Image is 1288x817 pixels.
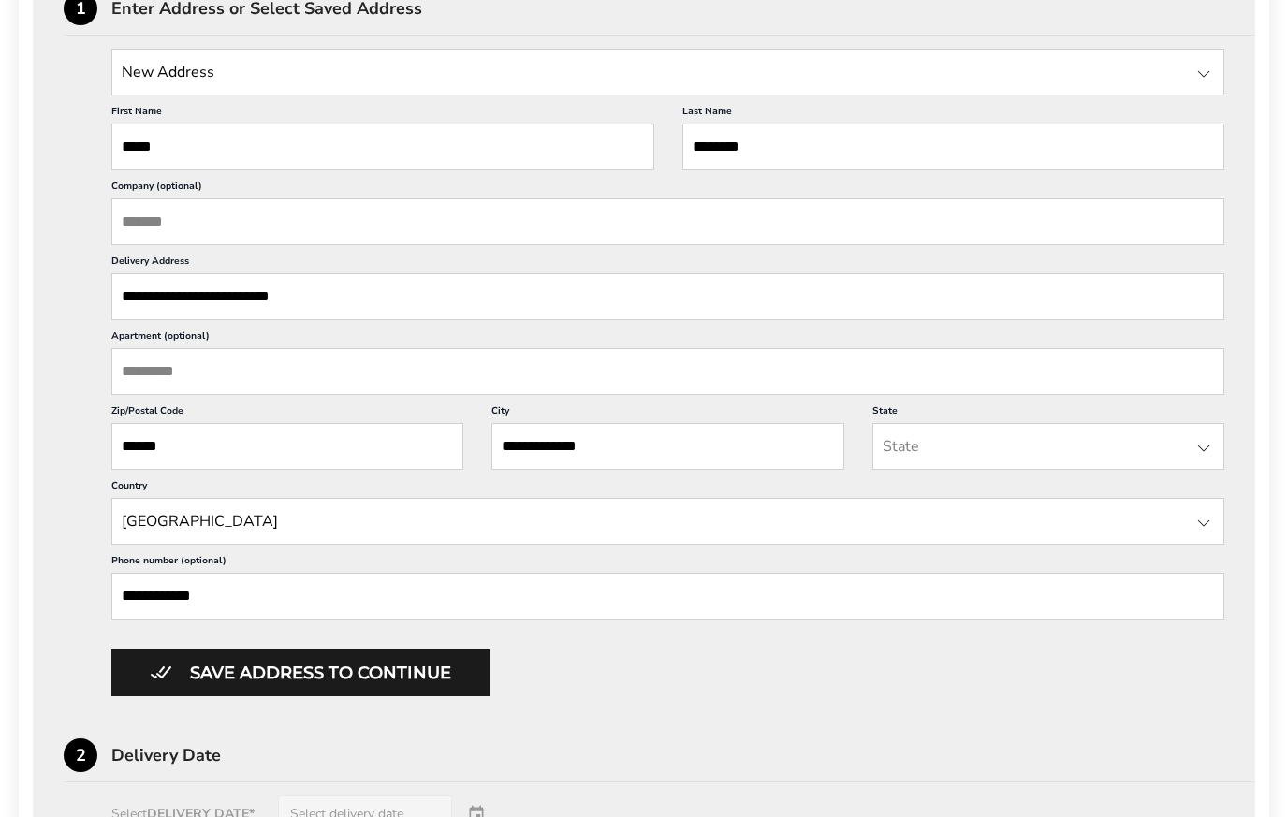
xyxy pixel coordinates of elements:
[111,405,463,424] label: Zip/Postal Code
[111,199,1224,246] input: Company
[111,499,1224,546] input: State
[491,424,843,471] input: City
[872,424,1224,471] input: State
[111,330,1224,349] label: Apartment (optional)
[111,1,1255,18] div: Enter Address or Select Saved Address
[111,480,1224,499] label: Country
[682,106,1225,124] label: Last Name
[111,349,1224,396] input: Apartment
[111,650,490,697] button: Button save address
[682,124,1225,171] input: Last Name
[111,748,1255,765] div: Delivery Date
[111,255,1224,274] label: Delivery Address
[872,405,1224,424] label: State
[64,739,97,773] div: 2
[111,181,1224,199] label: Company (optional)
[111,50,1224,96] input: State
[111,274,1224,321] input: Delivery Address
[491,405,843,424] label: City
[111,106,654,124] label: First Name
[111,555,1224,574] label: Phone number (optional)
[111,124,654,171] input: First Name
[111,424,463,471] input: ZIP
